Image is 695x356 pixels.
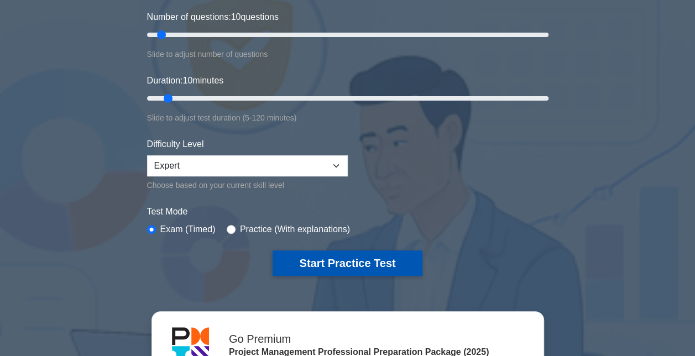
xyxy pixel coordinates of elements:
label: Duration: minutes [147,74,224,87]
span: 10 [231,12,241,22]
div: Slide to adjust test duration (5-120 minutes) [147,111,548,124]
label: Test Mode [147,205,548,218]
button: Start Practice Test [273,250,422,276]
div: Choose based on your current skill level [147,179,348,192]
span: 10 [182,76,192,85]
label: Number of questions: questions [147,11,279,24]
label: Practice (With explanations) [240,223,350,236]
div: Slide to adjust number of questions [147,48,548,61]
label: Difficulty Level [147,138,204,151]
label: Exam (Timed) [160,223,216,236]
